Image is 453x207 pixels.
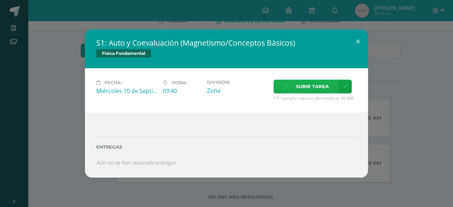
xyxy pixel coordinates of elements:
[96,144,357,150] label: Entregas
[274,95,357,101] span: * El tamaño máximo permitido es 50 MB
[348,29,368,53] button: Close (Esc)
[172,80,187,85] span: Hora:
[96,87,157,95] div: Miércoles 10 de Septiembre
[163,87,201,95] div: 09:40
[296,80,329,93] span: Subir tarea
[96,49,151,58] span: Física Fundamental
[207,87,268,94] div: Zona
[104,80,122,85] span: Fecha:
[96,159,176,166] i: Aún no se han realizado entregas
[207,80,268,85] label: División:
[96,38,357,48] h2: S1: Auto y Coevaluación (Magnetismo/Conceptos Básicos)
